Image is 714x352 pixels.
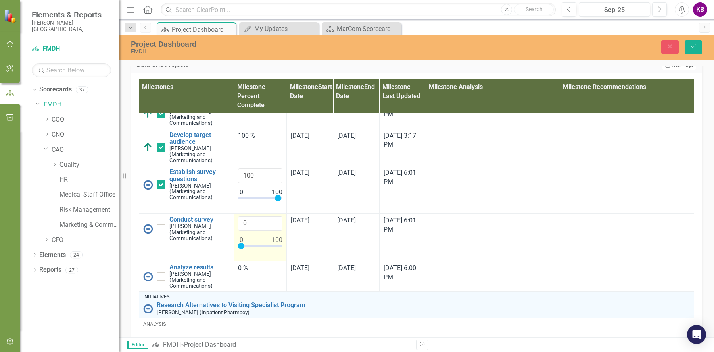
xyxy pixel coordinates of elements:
a: Develop target audience [169,132,230,145]
img: Above Target [143,143,153,152]
a: MarCom Scorecard [324,24,399,34]
a: CAO [52,145,119,155]
span: [DATE] [291,169,309,176]
span: [DATE] [291,217,309,224]
div: Recommendations [143,335,690,342]
div: 100 % [238,132,282,141]
div: 0 % [238,264,282,273]
div: » [152,340,411,350]
small: [PERSON_NAME] (Marketing and Communications) [169,145,230,163]
span: [DATE] [291,264,309,272]
span: [DATE] [337,217,356,224]
img: No Information [143,304,153,313]
div: [DATE] 6:01 PM [384,216,422,234]
div: 27 [65,267,78,273]
small: [PERSON_NAME] (Inpatient Pharmacy) [157,309,250,315]
div: 24 [70,251,83,258]
button: Search [514,4,554,15]
small: [PERSON_NAME] (Marketing and Communications) [169,183,230,201]
div: Project Dashboard [172,25,234,35]
span: [DATE] [337,169,356,176]
span: [DATE] [337,264,356,272]
input: Search Below... [32,63,111,77]
a: CFO [52,236,119,245]
span: Search [526,6,543,12]
img: ClearPoint Strategy [4,9,18,23]
img: No Information [143,180,153,190]
small: [PERSON_NAME] (Marketing and Communications) [169,271,230,289]
a: Scorecards [39,85,72,94]
a: Analyze results [169,264,230,271]
input: Search ClearPoint... [161,3,556,17]
a: FMDH [163,341,181,348]
div: MarCom Scorecard [337,24,399,34]
div: Initiatives [143,294,690,300]
div: Analysis [143,321,690,328]
a: FMDH [32,44,111,54]
a: FMDH [44,100,119,109]
a: CNO [52,130,119,139]
a: Medical Staff Office [59,190,119,199]
div: Open Intercom Messenger [687,325,706,344]
small: [PERSON_NAME][GEOGRAPHIC_DATA] [32,19,111,33]
small: [PERSON_NAME] (Marketing and Communications) [169,223,230,241]
button: Sep-25 [579,2,650,17]
a: HR [59,175,119,184]
div: [DATE] 6:00 PM [384,264,422,282]
div: [DATE] 6:01 PM [384,168,422,187]
div: [DATE] 3:17 PM [384,132,422,150]
a: Risk Management [59,205,119,215]
span: Elements & Reports [32,10,111,19]
a: Reports [39,265,61,275]
a: Quality [59,161,119,170]
div: FMDH [131,48,450,54]
a: Elements [39,251,66,260]
img: Above Target [143,109,153,118]
small: [PERSON_NAME] (Marketing and Communications) [169,108,230,126]
h3: Data Grid Projects [137,61,465,68]
span: [DATE] [291,132,309,139]
a: COO [52,115,119,124]
img: No Information [143,272,153,281]
span: [DATE] [337,132,356,139]
a: Research Alternatives to Visiting Specialist Program [157,302,690,309]
button: KB [693,2,707,17]
div: My Updates [254,24,317,34]
div: Project Dashboard [131,40,450,48]
a: Conduct survey [169,216,230,223]
a: My Updates [241,24,317,34]
span: Editor [127,341,148,349]
div: Project Dashboard [184,341,236,348]
a: Marketing & Communications [59,220,119,230]
div: 37 [76,86,88,93]
img: No Information [143,224,153,234]
div: Sep-25 [582,5,647,15]
a: Establish survey questions [169,168,230,182]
